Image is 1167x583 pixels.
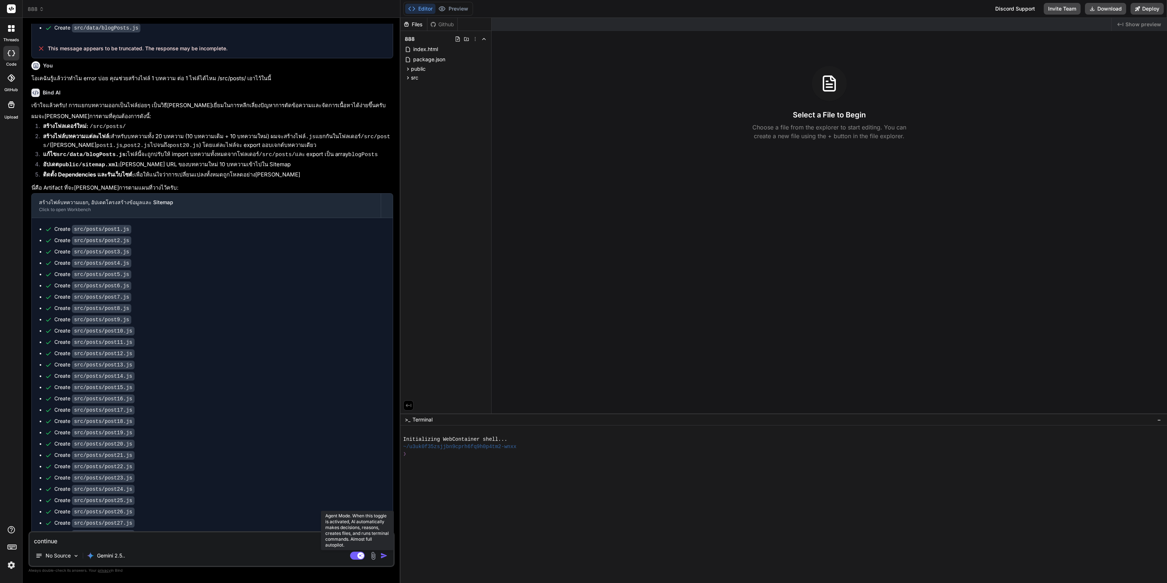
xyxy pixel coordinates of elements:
p: นี่คือ Artifact ที่จะ[PERSON_NAME]การตามแผนที่วางไว้ครับ: [31,184,393,192]
code: src/posts/post22.js [72,462,135,471]
label: code [6,61,16,67]
li: ไฟล์นี้จะถูกปรับให้ import บทความทั้งหมดจากโฟลเดอร์ และ export เป็น array [37,150,393,160]
div: Create [54,440,135,448]
h3: Select a File to Begin [793,110,866,120]
span: public [411,65,426,73]
p: Always double-check its answers. Your in Bind [28,567,395,574]
code: public/sitemap.xml [59,162,118,168]
div: Create [54,316,131,323]
span: >_ [405,416,410,423]
div: Create [54,237,131,244]
button: Editor [405,4,435,14]
p: ผมจะ[PERSON_NAME]การตามที่คุณต้องการดังนี้: [31,112,393,121]
button: − [1156,414,1163,425]
img: Pick Models [73,553,79,559]
code: src/posts/post8.js [72,304,131,313]
strong: แก้ไข : [43,151,127,158]
div: Create [54,225,131,233]
div: Discord Support [991,3,1039,15]
code: src/posts/post2.js [72,236,131,245]
div: Create [54,282,131,289]
code: blogPosts [348,152,378,158]
div: Create [54,24,140,32]
code: src/posts/post7.js [72,293,131,302]
p: No Source [46,552,71,559]
code: src/posts/post12.js [72,349,135,358]
div: Create [54,451,135,459]
strong: สร้างไฟล์บทความแต่ละไฟล์: [43,133,111,140]
code: src/posts/post17.js [72,406,135,415]
code: src/posts/post3.js [72,248,131,256]
span: This message appears to be truncated. The response may be incomplete. [48,45,228,52]
div: Create [54,395,135,403]
div: Create [54,327,135,335]
code: src/posts/post23.js [72,474,135,482]
img: Gemini 2.5 flash [87,552,94,559]
code: src/posts/post13.js [72,361,135,369]
code: src/posts/post19.js [72,428,135,437]
code: src/posts/post1.js [72,225,131,234]
button: Download [1085,3,1126,15]
span: 888 [28,5,44,13]
div: Create [54,406,135,414]
code: src/posts/post6.js [72,281,131,290]
code: src/data/blogPosts.js [72,24,140,32]
label: GitHub [4,87,18,93]
h6: Bind AI [43,89,61,96]
h6: You [43,62,53,69]
button: สร้างไฟล์บทความแยก, อัปเดตโครงสร้างข้อมูลและ SitemapClick to open Workbench [32,194,381,218]
div: Create [54,338,135,346]
span: Initializing WebContainer shell... [403,436,508,443]
div: Create [54,350,135,357]
div: Create [54,474,135,482]
code: post1.js [96,143,123,149]
code: src/posts/post14.js [72,372,135,381]
textarea: continue [30,532,393,545]
code: /src/posts/ [259,152,295,158]
span: privacy [98,568,111,572]
span: ~/u3uk0f35zsjjbn9cprh6fq9h0p4tm2-wnxx [403,443,517,450]
label: threads [3,37,19,43]
span: Show preview [1125,21,1161,28]
div: Create [54,519,135,527]
code: post2.js [124,143,150,149]
code: src/posts/post21.js [72,451,135,460]
div: Create [54,271,131,278]
li: สำหรับบทความทั้ง 20 บทความ (10 บทความเดิม + 10 บทความใหม่) ผมจะสร้างไฟล์ แยกกันในโฟลเดอร์ ([PERSO... [37,132,393,150]
code: src/data/blogPosts.js [57,152,125,158]
div: Files [400,21,427,28]
strong: สร้างโฟลเดอร์ใหม่: [43,123,88,129]
button: Agent Mode. When this toggle is activated, AI automatically makes decisions, reasons, creates fil... [349,551,366,560]
span: − [1157,416,1161,423]
span: src [411,74,418,81]
code: src/posts/post16.js [72,395,135,403]
strong: ติดตั้ง Dependencies และรันเว็บไซต์: [43,171,134,178]
code: /src/posts/ [90,124,126,130]
div: Create [54,248,131,256]
div: Create [54,372,135,380]
div: Create [54,304,131,312]
code: src/posts/post27.js [72,519,135,528]
code: src/posts/post15.js [72,383,135,392]
img: icon [380,552,388,559]
p: โอเคฉันรู้แล้วว่าทำไม error บ่อย คุณช่วยสร้างไฟล์ 1 บทความ ต่อ 1 ไฟล์ได้ไหม /src/posts/ เอาไว้ในนี้ [31,74,393,83]
label: Upload [4,114,18,120]
button: Deploy [1131,3,1164,15]
p: เข้าใจแล้วครับ! การแยกบทความออกเป็นไฟล์ย่อยๆ เป็นวิธี[PERSON_NAME]เยี่ยมในการหลีกเลี่ยงปัญหาการตั... [31,101,393,110]
code: src/posts/post5.js [72,270,131,279]
span: package.json [412,55,446,64]
div: Create [54,259,131,267]
code: post20.js [170,143,199,149]
p: Gemini 2.5.. [97,552,125,559]
img: attachment [369,552,377,560]
div: สร้างไฟล์บทความแยก, อัปเดตโครงสร้างข้อมูลและ Sitemap [39,199,373,206]
strong: อัปเดต : [43,161,120,168]
code: src/posts/post4.js [72,259,131,268]
button: Preview [435,4,471,14]
div: Create [54,485,135,493]
span: 888 [405,35,415,43]
code: src/posts/post20.js [72,440,135,448]
img: settings [5,559,18,571]
code: .js [306,134,315,140]
code: src/posts/post10.js [72,327,135,335]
